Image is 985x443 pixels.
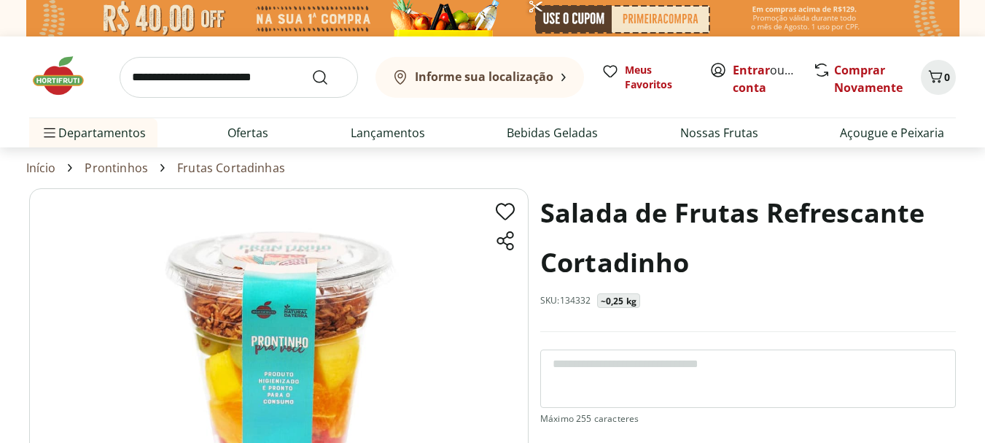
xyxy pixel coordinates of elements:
[227,124,268,142] a: Ofertas
[85,161,148,174] a: Prontinhos
[177,161,285,174] a: Frutas Cortadinhas
[601,63,692,92] a: Meus Favoritos
[680,124,758,142] a: Nossas Frutas
[540,295,591,307] p: SKU: 134332
[840,124,944,142] a: Açougue e Peixaria
[26,161,56,174] a: Início
[311,69,346,86] button: Submit Search
[733,62,813,96] a: Criar conta
[415,69,553,85] b: Informe sua localização
[41,115,146,150] span: Departamentos
[540,188,956,288] h1: Salada de Frutas Refrescante Cortadinho
[733,62,770,78] a: Entrar
[29,54,102,98] img: Hortifruti
[944,70,950,84] span: 0
[601,296,636,307] p: ~0,25 kg
[733,61,798,96] span: ou
[625,63,692,92] span: Meus Favoritos
[120,57,358,98] input: search
[834,62,903,96] a: Comprar Novamente
[41,115,58,150] button: Menu
[921,60,956,95] button: Carrinho
[375,57,584,98] button: Informe sua localização
[351,124,425,142] a: Lançamentos
[507,124,598,142] a: Bebidas Geladas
